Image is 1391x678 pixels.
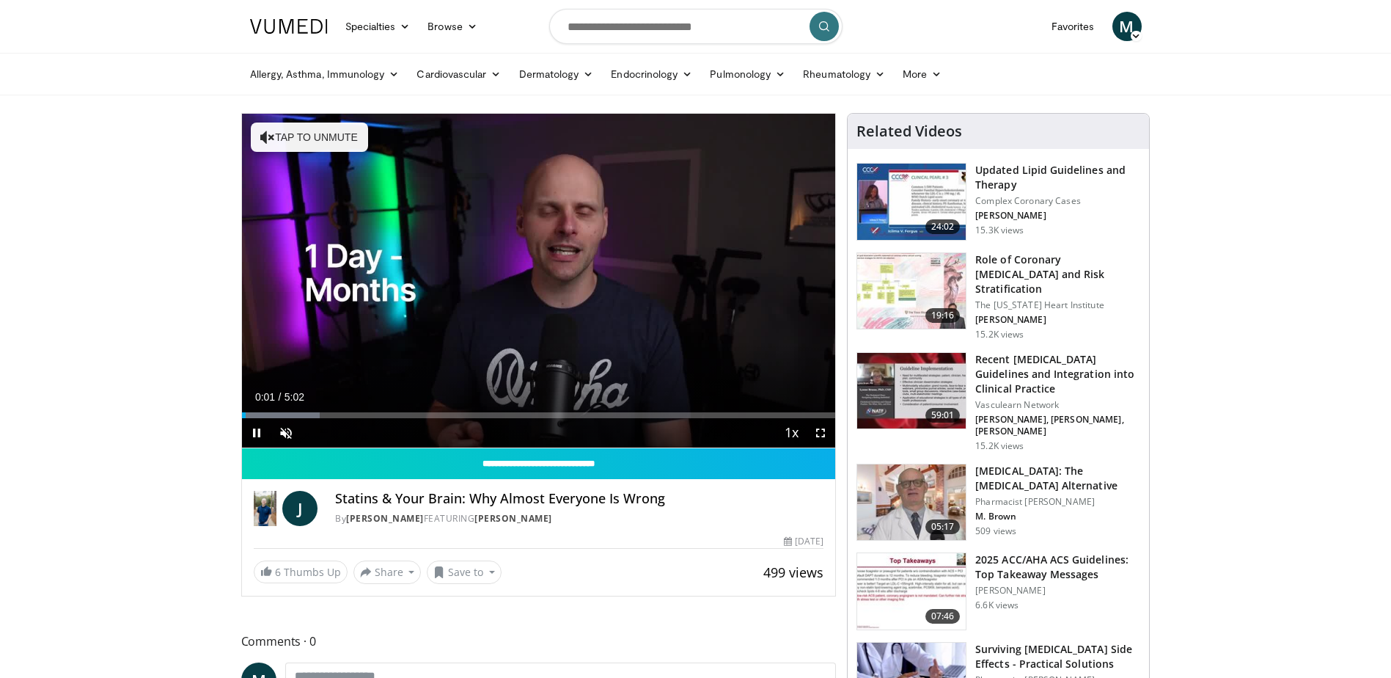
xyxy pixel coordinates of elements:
span: 05:17 [925,520,961,534]
h3: 2025 ACC/AHA ACS Guidelines: Top Takeaway Messages [975,553,1140,582]
a: Dermatology [510,59,603,89]
h4: Related Videos [856,123,962,140]
img: 87825f19-cf4c-4b91-bba1-ce218758c6bb.150x105_q85_crop-smart_upscale.jpg [857,353,966,429]
p: [PERSON_NAME] [975,210,1140,222]
button: Pause [242,418,271,448]
button: Unmute [271,418,301,448]
p: [PERSON_NAME] [975,585,1140,597]
a: 07:46 2025 ACC/AHA ACS Guidelines: Top Takeaway Messages [PERSON_NAME] 6.6K views [856,553,1140,630]
span: 19:16 [925,308,961,323]
img: 1efa8c99-7b8a-4ab5-a569-1c219ae7bd2c.150x105_q85_crop-smart_upscale.jpg [857,253,966,329]
img: 77f671eb-9394-4acc-bc78-a9f077f94e00.150x105_q85_crop-smart_upscale.jpg [857,164,966,240]
span: / [279,391,282,403]
span: 24:02 [925,219,961,234]
p: [PERSON_NAME] [975,314,1140,326]
img: Dr. Jordan Rennicke [254,491,277,526]
span: 0:01 [255,391,275,403]
a: Cardiovascular [408,59,510,89]
input: Search topics, interventions [549,9,843,44]
div: [DATE] [784,535,823,548]
p: Pharmacist [PERSON_NAME] [975,496,1140,508]
p: Complex Coronary Cases [975,195,1140,207]
span: 499 views [763,564,823,581]
p: 15.2K views [975,329,1024,340]
img: 369ac253-1227-4c00-b4e1-6e957fd240a8.150x105_q85_crop-smart_upscale.jpg [857,553,966,630]
span: 07:46 [925,609,961,624]
a: 05:17 [MEDICAL_DATA]: The [MEDICAL_DATA] Alternative Pharmacist [PERSON_NAME] M. Brown 509 views [856,464,1140,542]
a: 24:02 Updated Lipid Guidelines and Therapy Complex Coronary Cases [PERSON_NAME] 15.3K views [856,163,1140,241]
p: M. Brown [975,511,1140,522]
h3: Surviving [MEDICAL_DATA] Side Effects - Practical Solutions [975,642,1140,671]
span: 5:02 [285,391,304,403]
span: Comments 0 [241,632,837,651]
button: Save to [427,561,502,584]
button: Tap to unmute [251,123,368,152]
p: 15.3K views [975,225,1024,236]
p: 6.6K views [975,599,1019,611]
video-js: Video Player [242,114,836,448]
a: More [894,59,950,89]
a: Specialties [337,12,419,41]
h3: Recent [MEDICAL_DATA] Guidelines and Integration into Clinical Practice [975,352,1140,396]
a: M [1112,12,1142,41]
a: Rheumatology [794,59,894,89]
p: 509 views [975,525,1016,537]
a: Favorites [1043,12,1104,41]
button: Fullscreen [806,418,835,448]
a: J [282,491,318,526]
p: Vasculearn Network [975,399,1140,411]
span: 6 [275,565,281,579]
a: Pulmonology [701,59,794,89]
span: 59:01 [925,408,961,423]
a: 6 Thumbs Up [254,561,348,583]
h3: [MEDICAL_DATA]: The [MEDICAL_DATA] Alternative [975,464,1140,493]
p: The [US_STATE] Heart Institute [975,299,1140,311]
h3: Updated Lipid Guidelines and Therapy [975,163,1140,192]
a: Endocrinology [602,59,701,89]
img: VuMedi Logo [250,19,328,34]
a: [PERSON_NAME] [474,512,552,525]
a: Browse [419,12,486,41]
a: 59:01 Recent [MEDICAL_DATA] Guidelines and Integration into Clinical Practice Vasculearn Network ... [856,352,1140,452]
div: Progress Bar [242,412,836,418]
p: [PERSON_NAME], [PERSON_NAME], [PERSON_NAME] [975,414,1140,437]
a: [PERSON_NAME] [346,512,424,525]
h3: Role of Coronary [MEDICAL_DATA] and Risk Stratification [975,252,1140,296]
button: Share [353,561,422,584]
p: 15.2K views [975,440,1024,452]
img: ce9609b9-a9bf-4b08-84dd-8eeb8ab29fc6.150x105_q85_crop-smart_upscale.jpg [857,464,966,541]
h4: Statins & Your Brain: Why Almost Everyone Is Wrong [335,491,823,507]
button: Playback Rate [777,418,806,448]
a: Allergy, Asthma, Immunology [241,59,408,89]
div: By FEATURING [335,512,823,525]
a: 19:16 Role of Coronary [MEDICAL_DATA] and Risk Stratification The [US_STATE] Heart Institute [PER... [856,252,1140,340]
